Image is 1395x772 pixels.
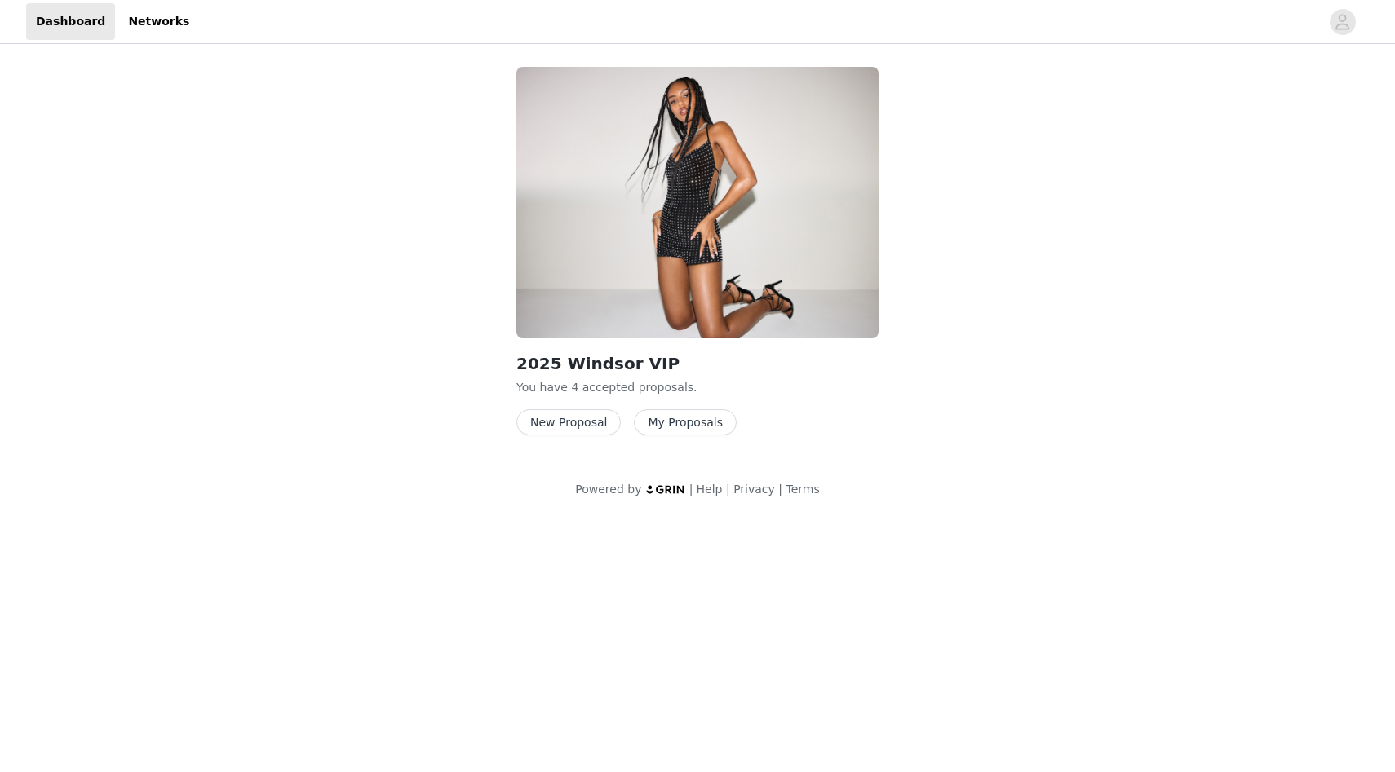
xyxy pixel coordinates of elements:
span: s [688,381,693,394]
p: You have 4 accepted proposal . [516,379,879,396]
a: Dashboard [26,3,115,40]
span: | [689,483,693,496]
span: Powered by [575,483,641,496]
div: avatar [1335,9,1350,35]
span: | [726,483,730,496]
a: Networks [118,3,199,40]
h2: 2025 Windsor VIP [516,351,879,376]
button: My Proposals [634,409,737,435]
span: | [778,483,782,496]
button: New Proposal [516,409,621,435]
img: Windsor [516,67,879,338]
a: Privacy [733,483,775,496]
img: logo [645,484,686,495]
a: Help [697,483,723,496]
a: Terms [786,483,819,496]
